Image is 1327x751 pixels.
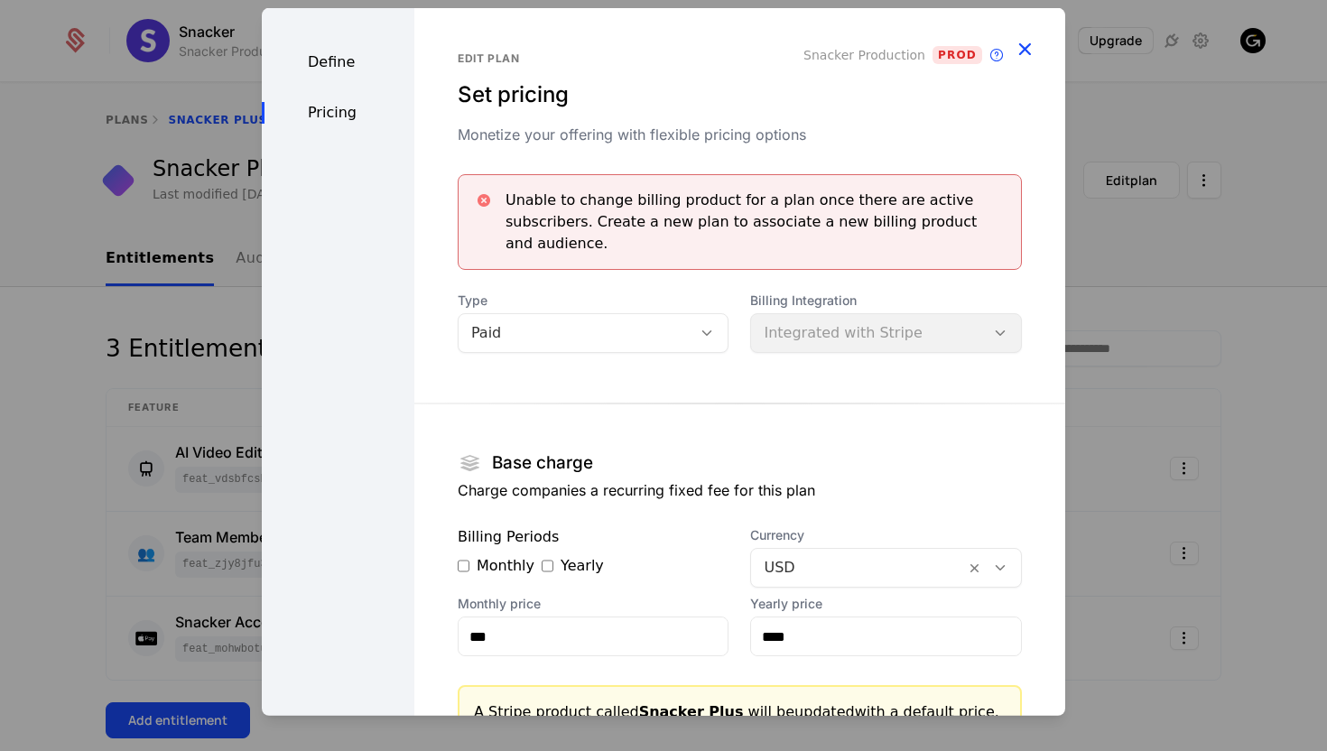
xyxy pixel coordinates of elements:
[471,322,680,344] div: Paid
[803,46,925,64] span: Snacker Production
[458,80,1022,109] div: Set pricing
[639,703,744,720] b: Snacker Plus
[506,190,1007,255] div: Unable to change billing product for a plan once there are active subscribers. Create a new plan ...
[750,292,1022,310] span: Billing Integration
[750,595,1022,613] label: Yearly price
[542,555,604,577] div: Yearly
[458,124,1022,145] div: Monetize your offering with flexible pricing options
[458,555,534,577] div: Monthly
[262,51,414,73] div: Define
[750,526,1022,544] span: Currency
[933,46,982,64] span: Prod
[474,701,1006,723] div: A Stripe product will be updated with a default price.
[596,703,743,720] span: called
[458,526,729,548] div: Billing Periods
[262,102,414,124] div: Pricing
[458,479,1022,501] p: Charge companies a recurring fixed fee for this plan
[458,51,1022,66] div: Edit plan
[492,454,593,471] h1: Base charge
[458,292,729,310] span: Type
[458,595,729,613] label: Monthly price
